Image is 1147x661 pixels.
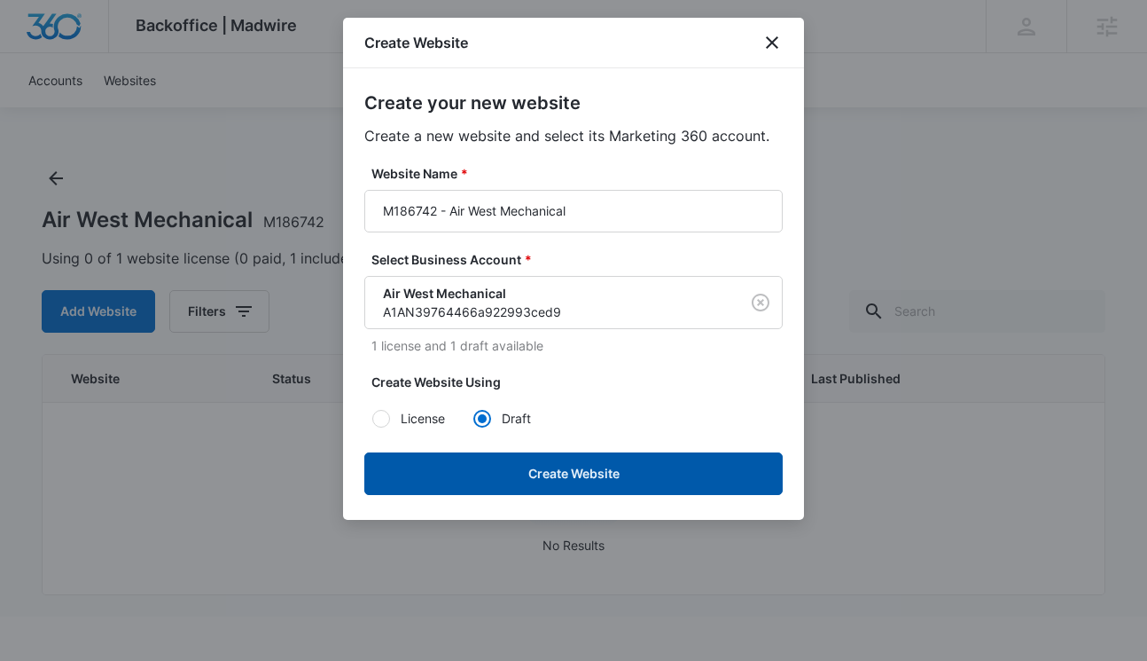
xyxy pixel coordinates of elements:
[371,164,790,183] label: Website Name
[371,409,472,428] label: License
[371,336,783,355] p: 1 license and 1 draft available
[761,32,783,53] button: close
[371,373,790,391] label: Create Website Using
[364,452,783,495] button: Create Website
[383,284,714,303] p: Air West Mechanical
[364,125,783,146] p: Create a new website and select its Marketing 360 account.
[364,90,783,116] h2: Create your new website
[364,32,468,53] h1: Create Website
[472,409,573,428] label: Draft
[746,288,775,317] button: Clear
[371,250,790,269] label: Select Business Account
